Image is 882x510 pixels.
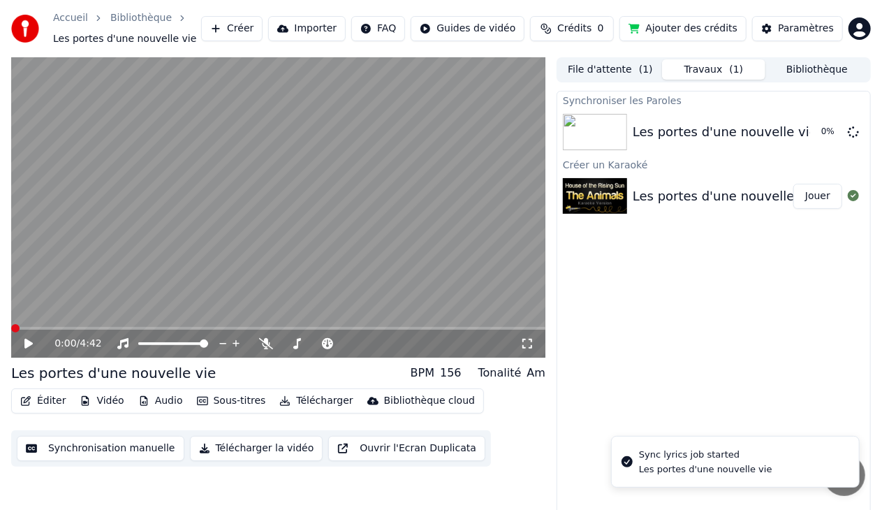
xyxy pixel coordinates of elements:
div: Créer un Karaoké [557,156,870,173]
span: Les portes d'une nouvelle vie [53,32,196,46]
div: Sync lyrics job started [639,448,772,462]
span: ( 1 ) [730,63,744,77]
div: Am [527,365,545,381]
div: Tonalité [478,365,522,381]
button: Guides de vidéo [411,16,524,41]
span: 4:42 [80,337,101,351]
button: Travaux [662,59,765,80]
nav: breadcrumb [53,11,201,46]
button: FAQ [351,16,405,41]
button: Télécharger [274,391,358,411]
button: Importer [268,16,346,41]
span: 0 [598,22,604,36]
button: Sous-titres [191,391,272,411]
div: 0 % [821,126,842,138]
div: Paramètres [778,22,834,36]
div: / [54,337,88,351]
button: Crédits0 [530,16,614,41]
button: Bibliothèque [765,59,869,80]
div: BPM [411,365,434,381]
div: Les portes d'une nouvelle vie [639,463,772,476]
a: Accueil [53,11,88,25]
button: Ouvrir l'Ecran Duplicata [328,436,485,461]
div: Bibliothèque cloud [384,394,475,408]
button: Ajouter des crédits [619,16,747,41]
button: Télécharger la vidéo [190,436,323,461]
div: Les portes d'une nouvelle vie [11,363,216,383]
a: Bibliothèque [110,11,172,25]
button: Créer [201,16,263,41]
button: Éditer [15,391,71,411]
img: youka [11,15,39,43]
button: Jouer [793,184,842,209]
div: Les portes d'une nouvelle vie [633,187,817,206]
button: Paramètres [752,16,843,41]
button: Vidéo [74,391,129,411]
button: File d'attente [559,59,662,80]
span: ( 1 ) [639,63,653,77]
span: Crédits [557,22,591,36]
div: Les portes d'une nouvelle vie [633,122,817,142]
button: Audio [133,391,189,411]
div: 156 [440,365,462,381]
button: Synchronisation manuelle [17,436,184,461]
div: Synchroniser les Paroles [557,92,870,108]
span: 0:00 [54,337,76,351]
